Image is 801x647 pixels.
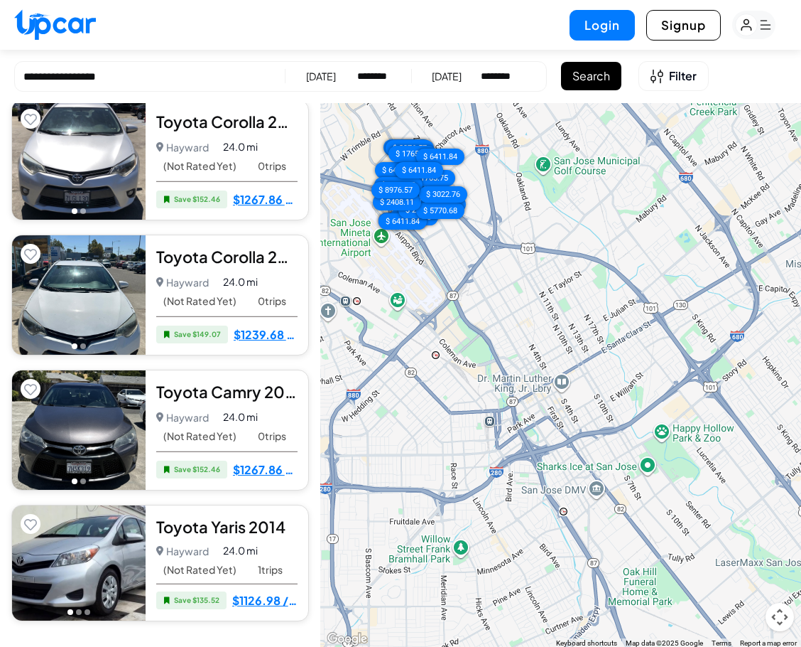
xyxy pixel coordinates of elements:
[432,69,462,83] div: [DATE]
[156,111,298,132] div: Toyota Corolla 2015
[156,516,298,538] div: Toyota Yaris 2014
[163,564,236,576] span: (Not Rated Yet)
[646,10,721,41] button: Signup
[156,191,227,208] span: Save $ 152.46
[12,235,146,355] img: Car Image
[21,514,40,534] button: Add to favorites
[72,478,77,484] button: Go to photo 1
[156,326,228,343] span: Save $ 149.07
[85,609,90,615] button: Go to photo 3
[223,543,258,558] span: 24.0 mi
[374,162,423,178] div: $ 6411.84
[12,506,146,621] img: Car Image
[740,639,797,647] a: Report a map error
[156,272,209,292] p: Hayward
[156,541,209,561] p: Hayward
[223,274,258,289] span: 24.0 mi
[156,407,209,427] p: Hayward
[14,9,96,40] img: Upcar Logo
[156,246,298,267] div: Toyota Corolla 2015
[416,149,464,165] div: $ 6411.84
[67,609,73,615] button: Go to photo 1
[306,69,336,83] div: [DATE]
[561,62,621,90] button: Search
[21,244,40,264] button: Add to favorites
[21,109,40,129] button: Add to favorites
[258,430,286,442] span: 0 trips
[12,370,146,490] img: Car Image
[21,379,40,399] button: Add to favorites
[638,61,709,91] button: Open filters
[418,186,467,203] div: $ 3022.76
[388,146,436,162] div: $ 1765.75
[156,381,298,402] div: Toyota Camry 2015
[163,430,236,442] span: (Not Rated Yet)
[72,208,77,214] button: Go to photo 1
[223,410,258,424] span: 24.0 mi
[383,139,432,156] div: $ 4484.65
[156,137,209,157] p: Hayward
[417,196,465,213] div: $ 2472.05
[232,592,298,610] a: $1126.98 / month
[80,208,86,214] button: Go to photo 2
[371,182,420,198] div: $ 8976.57
[156,592,227,609] span: Save $ 135.52
[415,203,464,219] div: $ 5770.68
[669,68,697,85] span: Filter
[378,213,426,230] div: $ 6411.84
[234,326,298,344] a: $1239.68 / month
[712,639,731,647] a: Terms (opens in new tab)
[72,343,77,349] button: Go to photo 1
[156,461,227,478] span: Save $ 152.46
[76,609,82,615] button: Go to photo 2
[626,639,703,647] span: Map data ©2025 Google
[765,603,794,631] button: Map camera controls
[258,295,286,307] span: 0 trips
[374,177,422,193] div: $ 1070.13
[258,160,286,172] span: 0 trips
[80,343,86,349] button: Go to photo 2
[258,564,283,576] span: 1 trips
[233,191,298,209] a: $1267.86 / month
[406,170,454,186] div: $ 1765.75
[223,139,258,154] span: 24.0 mi
[80,478,86,484] button: Go to photo 2
[373,194,421,210] div: $ 2408.11
[163,160,236,172] span: (Not Rated Yet)
[394,162,442,178] div: $ 6411.84
[12,100,146,220] img: Car Image
[385,140,433,156] div: $ 8976.57
[233,461,298,479] a: $1267.86 / month
[570,10,635,41] button: Login
[163,295,236,307] span: (Not Rated Yet)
